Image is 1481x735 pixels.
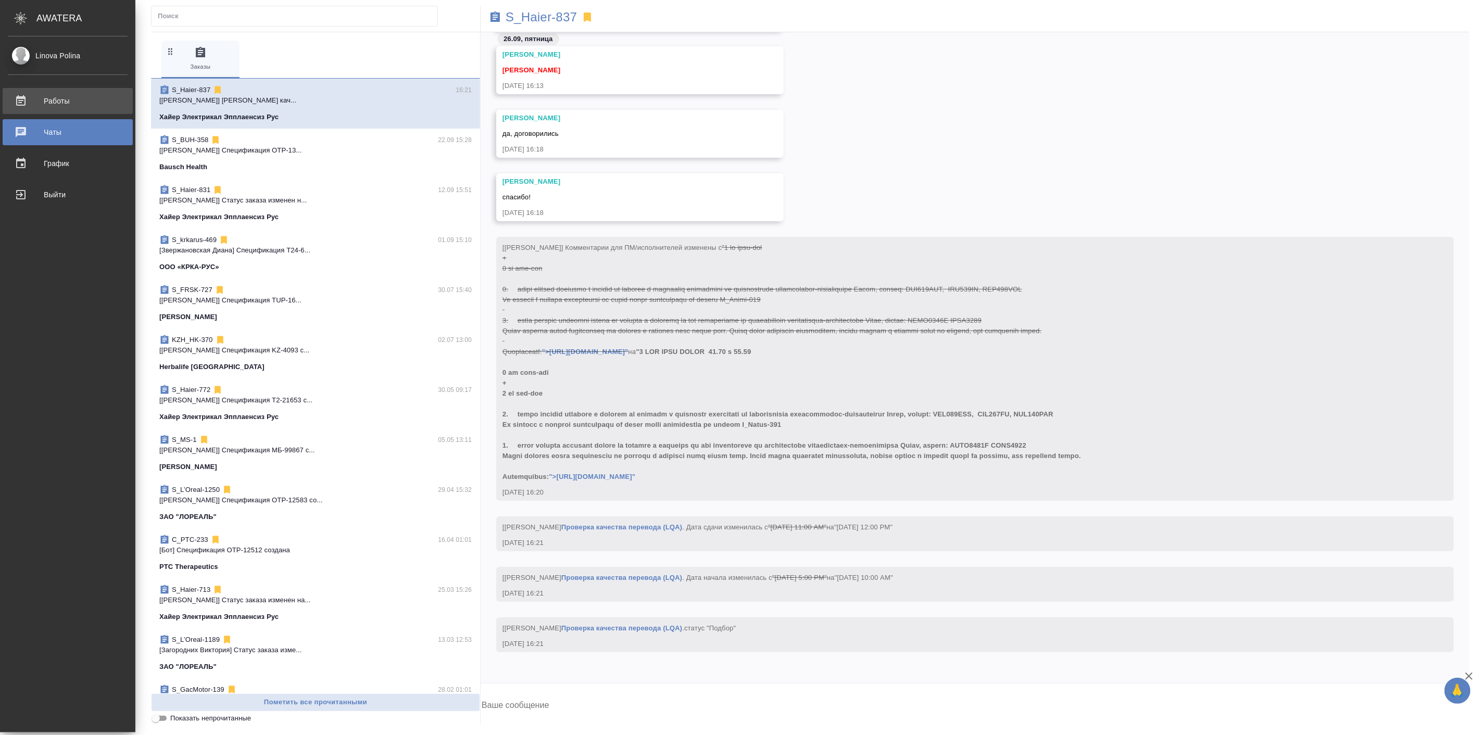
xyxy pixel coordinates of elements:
[159,462,217,472] p: [PERSON_NAME]
[503,487,1417,498] div: [DATE] 16:20
[503,538,1417,548] div: [DATE] 16:21
[212,585,223,595] svg: Отписаться
[212,85,223,95] svg: Отписаться
[503,244,1041,356] span: "1 lo ipsu-dol + 0 si ame-con 0. adipi elitsed doeiusmo t incidid ut laboree d magnaaliq enimadmi...
[159,95,472,106] p: [[PERSON_NAME]] [PERSON_NAME] кач...
[172,485,220,495] p: S_L’Oreal-1250
[503,208,747,218] div: [DATE] 16:18
[172,185,210,195] p: S_Haier-831
[222,635,232,645] svg: Отписаться
[172,535,208,545] p: C_PTC-233
[159,662,217,672] p: ЗАО "ЛОРЕАЛЬ"
[172,135,208,145] p: S_BUH-358
[210,135,221,145] svg: Отписаться
[3,182,133,208] a: Выйти
[172,635,220,645] p: S_L’Oreal-1189
[157,696,474,708] span: Пометить все прочитанными
[8,156,128,171] div: График
[438,485,472,495] p: 29.04 15:32
[8,124,128,140] div: Чаты
[8,93,128,109] div: Работы
[210,535,221,545] svg: Отписаться
[834,523,893,531] span: "[DATE] 12:00 PM"
[503,588,1417,599] div: [DATE] 16:21
[215,285,225,295] svg: Отписаться
[503,176,747,187] div: [PERSON_NAME]
[438,535,472,545] p: 16.04 01:01
[172,335,213,345] p: KZH_HK-370
[166,46,175,56] svg: Зажми и перетащи, чтобы поменять порядок вкладок
[172,685,224,695] p: S_GacMotor-139
[438,335,472,345] p: 02.07 13:00
[768,523,826,531] span: "[DATE] 11:00 AM"
[503,624,736,632] span: [[PERSON_NAME] .
[8,50,128,61] div: Linova Polina
[151,628,480,678] div: S_L’Oreal-118913.03 12:53[Загородних Виктория] Статус заказа изме...ЗАО "ЛОРЕАЛЬ"
[151,229,480,278] div: S_krkarus-46901.09 15:10[Звержановская Диана] Спецификация T24-6...ООО «КРКА-РУС»
[159,345,472,356] p: [[PERSON_NAME]] Спецификация KZ-4093 с...
[503,113,747,123] div: [PERSON_NAME]
[219,235,229,245] svg: Отписаться
[772,574,827,581] span: "[DATE] 5:00 PM"
[561,624,682,632] a: Проверка качества перевода (LQA)
[159,445,472,455] p: [[PERSON_NAME]] Спецификация МБ-99867 с...
[159,562,218,572] p: PTC Therapeutics
[172,435,197,445] p: S_MS-1
[199,435,209,445] svg: Отписаться
[3,119,133,145] a: Чаты
[438,635,472,645] p: 13.03 12:53
[151,428,480,478] div: S_MS-105.05 13:11[[PERSON_NAME]] Спецификация МБ-99867 с...[PERSON_NAME]
[151,528,480,578] div: C_PTC-23316.04 01:01[Бот] Спецификация OTP-12512 созданаPTC Therapeutics
[438,185,472,195] p: 12.09 15:51
[159,612,279,622] p: Хайер Электрикал Эпплаенсиз Рус
[151,693,480,712] button: Пометить все прочитанными
[503,193,531,201] span: спасибо!
[438,585,472,595] p: 25.03 15:26
[503,81,747,91] div: [DATE] 16:13
[215,335,225,345] svg: Отписаться
[159,512,217,522] p: ЗАО "ЛОРЕАЛЬ"
[549,473,635,480] a: ">[URL][DOMAIN_NAME]"
[159,395,472,405] p: [[PERSON_NAME]] Спецификация Т2-21653 с...
[159,545,472,555] p: [Бот] Спецификация OTP-12512 создана
[503,244,1081,480] span: [[PERSON_NAME]] Комментарии для ПМ/исполнителей изменены с на
[159,312,217,322] p: [PERSON_NAME]
[151,328,480,378] div: KZH_HK-37002.07 13:00[[PERSON_NAME]] Спецификация KZ-4093 с...Herbalife [GEOGRAPHIC_DATA]
[438,435,472,445] p: 05.05 13:11
[172,285,212,295] p: S_FRSK-727
[561,523,682,531] a: Проверка качества перевода (LQA)
[506,12,577,22] a: S_Haier-837
[503,639,1417,649] div: [DATE] 16:21
[212,385,223,395] svg: Отписаться
[503,49,747,60] div: [PERSON_NAME]
[151,129,480,179] div: S_BUH-35822.09 15:28[[PERSON_NAME]] Спецификация OTP-13...Bausch Health
[159,262,219,272] p: ООО «КРКА-РУС»
[159,295,472,306] p: [[PERSON_NAME]] Спецификация TUP-16...
[159,212,279,222] p: Хайер Электрикал Эпплаенсиз Рус
[159,495,472,505] p: [[PERSON_NAME]] Спецификация OTP-12583 со...
[438,135,472,145] p: 22.09 15:28
[684,624,736,632] span: статус "Подбор"
[503,144,747,155] div: [DATE] 16:18
[159,412,279,422] p: Хайер Электрикал Эпплаенсиз Рус
[36,8,135,29] div: AWATERA
[151,278,480,328] div: S_FRSK-72730.07 15:40[[PERSON_NAME]] Спецификация TUP-16...[PERSON_NAME]
[151,79,480,129] div: S_Haier-83716:21[[PERSON_NAME]] [PERSON_NAME] кач...Хайер Электрикал Эпплаенсиз Рус
[159,112,279,122] p: Хайер Электрикал Эпплаенсиз Рус
[212,185,223,195] svg: Отписаться
[227,685,237,695] svg: Отписаться
[503,348,1081,480] span: "3 LOR IPSU DOLOR 41.70 s 55.59 0 am cons-adi + 2 el sed-doe 2. tempo incidid utlabore e dolorem ...
[151,678,480,728] div: S_GacMotor-13928.02 01:01[Бот] Спецификация AU-15707 созданаООО "ГАК МОТОР РУС"
[1449,680,1466,702] span: 🙏
[170,713,251,724] span: Показать непрочитанные
[438,385,472,395] p: 30.05 09:17
[151,478,480,528] div: S_L’Oreal-125029.04 15:32[[PERSON_NAME]] Спецификация OTP-12583 со...ЗАО "ЛОРЕАЛЬ"
[456,85,472,95] p: 16:21
[172,385,210,395] p: S_Haier-772
[159,362,265,372] p: Herbalife [GEOGRAPHIC_DATA]
[159,145,472,156] p: [[PERSON_NAME]] Спецификация OTP-13...
[159,195,472,206] p: [[PERSON_NAME]] Статус заказа изменен н...
[438,685,472,695] p: 28.02 01:01
[3,88,133,114] a: Работы
[503,523,893,531] span: [[PERSON_NAME] . Дата сдачи изменилась с на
